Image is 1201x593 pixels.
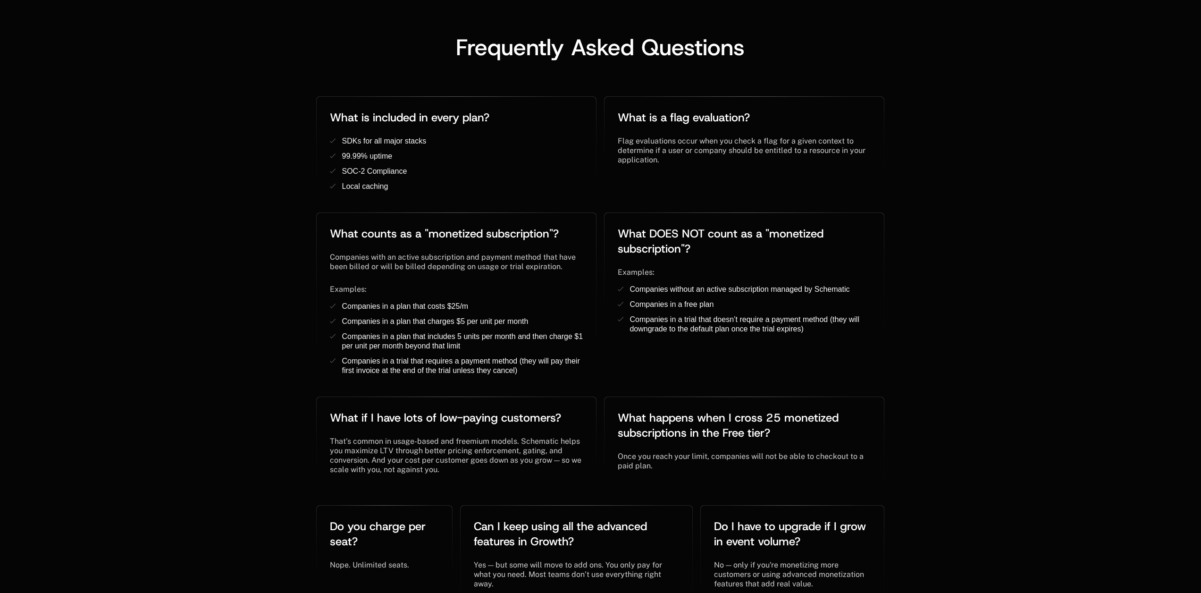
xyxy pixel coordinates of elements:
span: No — only if you're monetizing more customers or using advanced monetization features that add re... [714,560,866,588]
span: What is included in every plan? [330,110,489,125]
span: Frequently Asked Questions [456,32,745,62]
span: What happens when I cross 25 monetized subscriptions in the Free tier? [618,410,842,441]
span: Flag evaluations occur when you check a flag for a given context to determine if a user or compan... [618,136,867,164]
span: Companies with an active subscription and payment method that have been billed or will be billed ... [330,253,578,271]
span: Companies without an active subscription managed by Schematic [630,285,849,293]
span: Examples: [330,285,367,294]
span: Once you reach your limit, companies will not be able to checkout to a paid plan. [618,452,865,470]
span: That’s common in usage-based and freemium models. Schematic helps you maximize LTV through better... [330,437,583,474]
span: Companies in a plan that includes 5 units per month and then charge $1 per unit per month beyond ... [342,332,585,350]
span: Can I keep using all the advanced features in Growth? [474,519,650,549]
span: Companies in a trial that doesn’t require a payment method (they will downgrade to the default pl... [630,315,861,333]
span: Nope. Unlimited seats. [330,560,409,569]
span: 99.99% uptime [342,152,392,160]
span: SDKs for all major stacks [342,137,426,145]
span: What if I have lots of low-paying customers? [330,410,561,425]
span: Do I have to upgrade if I grow in event volume? [714,519,869,549]
span: Local caching [342,182,388,190]
span: Companies in a plan that charges $5 per unit per month [342,317,528,325]
span: Companies in a trial that requires a payment method (they will pay their first invoice at the end... [342,357,582,374]
span: Examples: [618,268,655,277]
span: Companies in a free plan [630,300,714,308]
span: What is a flag evaluation? [618,110,750,125]
span: What DOES NOT count as a "monetized subscription"? [618,226,827,256]
span: What counts as a "monetized subscription"? [330,226,559,241]
span: Do you charge per seat? [330,519,429,549]
span: Companies in a plan that costs $25/m [342,302,468,310]
span: SOC-2 Compliance [342,167,407,175]
span: Yes — but some will move to add ons. You only pay for what you need. Most teams don’t use everyth... [474,560,664,588]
